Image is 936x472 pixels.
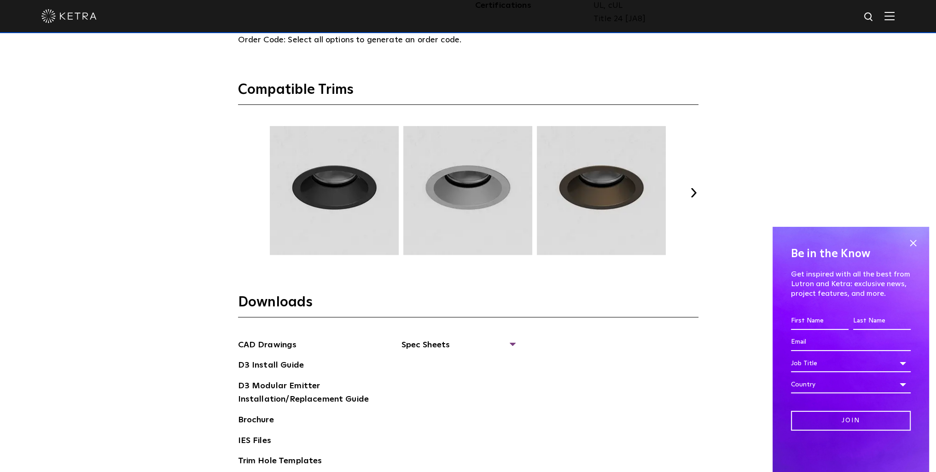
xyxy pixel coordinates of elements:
img: TRM003.webp [402,126,534,255]
img: TRM004.webp [535,126,667,255]
input: Email [791,334,911,351]
span: Order Code: [238,36,286,44]
img: ketra-logo-2019-white [41,9,97,23]
p: Get inspired with all the best from Lutron and Ketra: exclusive news, project features, and more. [791,270,911,298]
input: Last Name [853,312,911,330]
a: IES Files [238,434,271,449]
img: search icon [863,12,875,23]
h3: Downloads [238,294,698,317]
h4: Be in the Know [791,245,911,263]
a: D3 Install Guide [238,359,304,374]
a: CAD Drawings [238,339,297,353]
input: First Name [791,312,849,330]
div: Country [791,376,911,393]
a: Brochure [238,414,274,428]
h3: Compatible Trims [238,81,698,105]
span: Spec Sheets [401,339,514,359]
span: Select all options to generate an order code. [288,36,461,44]
a: D3 Modular Emitter Installation/Replacement Guide [238,380,376,408]
input: Join [791,411,911,431]
button: Next [689,188,698,197]
a: Trim Hole Templates [238,455,322,469]
img: Hamburger%20Nav.svg [884,12,895,20]
img: TRM002.webp [268,126,400,255]
div: Job Title [791,355,911,372]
